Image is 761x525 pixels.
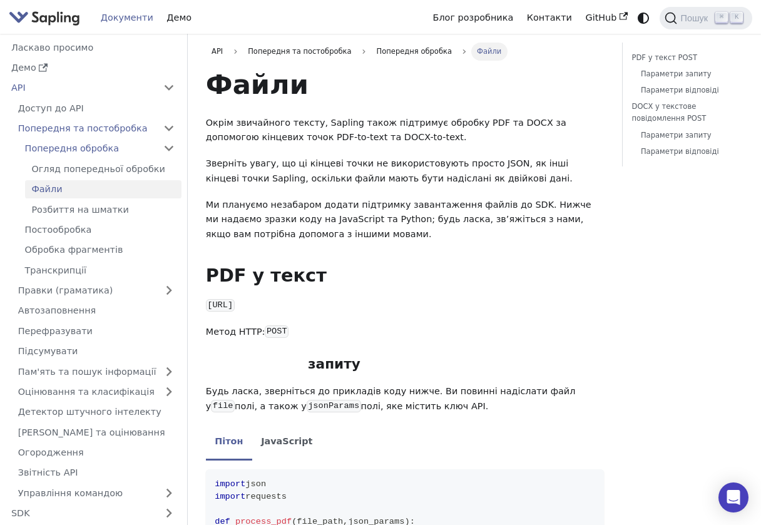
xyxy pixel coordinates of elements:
[635,9,653,27] button: Перемикання між темним та світлим режимами (наразі системний режим)
[11,83,26,93] font: API
[18,285,113,295] font: Правки (граматика)
[212,47,223,56] font: API
[377,47,452,56] font: Попередня обробка
[211,400,235,412] code: file
[11,322,181,340] a: Перефразувати
[632,52,738,64] a: PDF у текст POST
[206,158,573,183] font: Зверніть увагу, що ці кінцеві точки не використовують просто JSON, як інші кінцеві точки Sapling,...
[31,205,128,215] font: Розбиття на шматки
[641,146,734,158] a: Параметри відповіді
[641,86,719,94] font: Параметри відповіді
[11,43,93,53] font: Ласкаво просимо
[18,427,165,437] font: [PERSON_NAME] та оцінювання
[18,261,181,279] a: Транскрипції
[520,8,579,28] a: Контакти
[660,7,752,29] button: Пошук (Command+K)
[11,383,181,401] a: Оцінювання та класифікація
[632,53,697,62] font: PDF у текст POST
[632,102,707,123] font: DOCX у текстове повідомлення POST
[18,103,84,113] font: Доступ до API
[18,407,161,417] font: Детектор штучного інтелекту
[11,282,181,300] a: Правки (граматика)
[11,444,181,462] a: Огородження
[206,43,605,60] nav: Хлібні сухарі
[245,479,266,489] span: json
[248,47,351,56] font: Попередня та постобробка
[527,13,572,23] font: Контакти
[641,84,734,96] a: Параметри відповіді
[11,302,181,320] a: Автозаповнення
[94,8,160,28] a: Документи
[245,492,287,501] span: requests
[235,401,307,411] font: полі, а також у
[11,362,181,380] a: Пам'ять та пошук інформації
[361,401,489,411] font: полі, яке містить ключ API.
[25,265,86,275] font: Транскрипції
[641,69,712,78] font: Параметри запиту
[31,184,62,194] font: Файли
[307,400,361,412] code: jsonParams
[18,241,181,259] a: Обробка фрагментів
[585,13,616,23] font: GitHub
[25,180,181,198] a: Файли
[641,131,712,140] font: Параметри запиту
[308,356,360,372] font: запиту
[25,225,92,235] font: Постообробка
[477,47,501,56] font: Файли
[4,38,181,56] a: Ласкаво просимо
[18,326,93,336] font: Перефразувати
[215,479,245,489] span: import
[11,484,181,502] a: Управління командою
[206,386,576,411] font: Будь ласка, зверніться до прикладів коду нижче. Ви повинні надіслати файл у
[18,346,78,356] font: Підсумувати
[11,342,181,360] a: Підсумувати
[160,8,198,28] a: Демо
[101,13,153,23] font: Документи
[18,123,148,133] font: Попередня та постобробка
[11,63,36,73] font: Демо
[265,325,289,338] code: POST
[261,436,312,446] font: JavaScript
[730,12,743,23] kbd: K
[11,464,181,482] a: Звітність API
[18,447,84,457] font: Огородження
[632,101,738,125] a: DOCX у текстове повідомлення POST
[18,221,181,239] a: Постообробка
[25,245,123,255] font: Обробка фрагментів
[426,8,520,28] a: Блог розробника
[715,12,728,23] kbd: ⌘
[156,79,181,97] button: Згорнути категорію бічної панелі «API»
[206,43,229,60] a: API
[11,423,181,441] a: [PERSON_NAME] та оцінювання
[433,13,514,23] font: Блог розробника
[206,299,235,312] code: [URL]
[206,327,265,337] font: Метод HTTP:
[11,403,181,421] a: Детектор штучного інтелекту
[215,436,243,446] font: Пітон
[4,504,156,522] a: SDK
[25,200,181,218] a: Розбиття на шматки
[206,118,566,143] font: Окрім звичайного тексту, Sapling також підтримує обробку PDF та DOCX за допомогою кінцевих точок ...
[18,488,123,498] font: Управління командою
[4,59,181,77] a: Демо
[25,143,119,153] font: Попередня обробка
[9,9,80,27] img: Sapling.ai
[18,367,156,377] font: Пам'ять та пошук інформації
[25,160,181,178] a: Огляд попередньої обробки
[18,467,78,477] font: Звітність API
[31,164,165,174] font: Огляд попередньої обробки
[18,140,181,158] a: Попередня обробка
[11,120,181,138] a: Попередня та постобробка
[718,482,748,512] div: Відкрити Intercom Messenger
[11,99,181,117] a: Доступ до API
[681,13,708,23] font: Пошук
[641,130,734,141] a: Параметри запиту
[206,200,591,240] font: Ми плануємо незабаром додати підтримку завантаження файлів до SDK. Нижче ми надаємо зразки коду н...
[641,147,719,156] font: Параметри відповіді
[18,305,96,315] font: Автозаповнення
[18,387,155,397] font: Оцінювання та класифікація
[166,13,192,23] font: Демо
[206,265,327,286] font: PDF у текст
[4,79,156,97] a: API
[215,492,245,501] span: import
